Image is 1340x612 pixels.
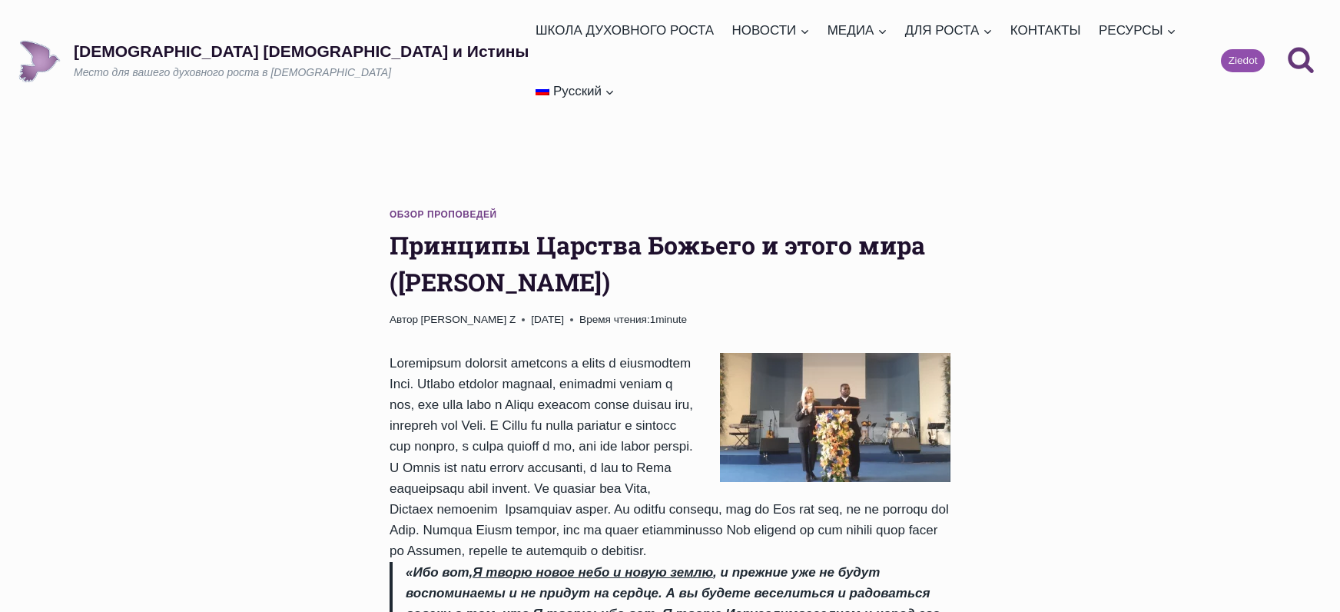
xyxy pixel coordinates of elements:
a: Ziedot [1221,49,1265,72]
img: Пастор Руфус Аджибойе [720,353,950,482]
a: Русский [529,61,621,121]
a: [DEMOGRAPHIC_DATA] [DEMOGRAPHIC_DATA] и ИстиныМесто для вашего духовного роста в [DEMOGRAPHIC_DATA] [18,40,529,82]
a: [PERSON_NAME] Z [420,314,516,325]
img: Draudze Gars un Patiesība [18,40,61,82]
span: Время чтения: [579,314,650,325]
time: [DATE] [531,311,564,328]
span: РЕСУРСЫ [1099,20,1176,41]
span: НОВОСТИ [731,20,809,41]
button: Показать форму поиска [1280,40,1322,81]
span: Я творю новое небо и новую землю [473,565,713,580]
span: Автор [390,311,418,328]
p: Место для вашего духовного роста в [DEMOGRAPHIC_DATA] [74,65,529,81]
p: [DEMOGRAPHIC_DATA] [DEMOGRAPHIC_DATA] и Истины [74,42,529,61]
span: ДЛЯ РОСТА [905,20,993,41]
span: 1 [579,311,687,328]
span: minute [655,314,687,325]
h1: Принципы Царства Божьего и этого мира ([PERSON_NAME]) [390,227,950,301]
span: МЕДИА [828,20,887,41]
a: Обзор проповедей [390,209,497,220]
span: Русский [553,84,602,98]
